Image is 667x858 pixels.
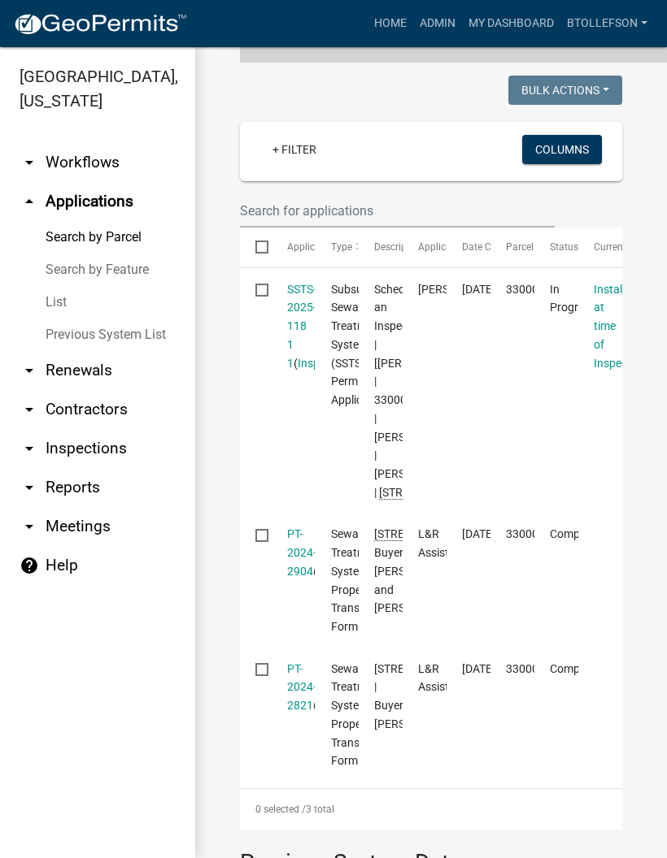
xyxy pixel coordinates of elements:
[462,283,495,296] span: 05/23/2025
[20,400,39,419] i: arrow_drop_down
[20,439,39,458] i: arrow_drop_down
[374,283,479,500] span: Schedule an Inspection | [Alexis Newark] | 33000130078001 | SOHN MURPHY | SARAH MURPHY | 57164 CO...
[271,227,315,266] datatable-header-cell: Application Number
[550,283,595,314] span: In Progress
[462,8,560,39] a: My Dashboard
[287,525,300,580] div: ( )
[534,227,578,266] datatable-header-cell: Status
[287,527,316,578] a: PT-2024-2904
[594,283,647,370] a: Installer at time of Inspection
[508,76,622,105] button: Bulk Actions
[506,283,597,296] span: 33000130078001
[240,194,555,227] input: Search for applications
[287,283,316,370] a: SSTS-2025-118 1 1
[578,227,622,266] datatable-header-cell: Current Activity
[550,662,604,675] span: Completed
[374,241,424,253] span: Description
[359,227,403,266] datatable-header-cell: Description
[20,556,39,575] i: help
[331,283,389,407] span: Subsurface Sewage Treatment System (SSTS) Permit Application
[315,227,359,266] datatable-header-cell: Type
[413,8,462,39] a: Admin
[403,227,447,266] datatable-header-cell: Applicant
[594,241,661,253] span: Current Activity
[255,804,306,815] span: 0 selected /
[331,241,352,253] span: Type
[20,517,39,536] i: arrow_drop_down
[240,227,271,266] datatable-header-cell: Select
[550,527,604,540] span: Completed
[20,153,39,172] i: arrow_drop_down
[462,527,495,540] span: 12/31/2024
[374,527,477,614] span: 57164 CO HWY 58 | Buyer: Shon and Sarah Murphy
[287,241,376,253] span: Application Number
[368,8,413,39] a: Home
[331,527,383,633] span: Sewage Treatment System Property Transfer Form
[259,135,329,164] a: + Filter
[287,662,316,713] a: PT-2024-2821
[418,527,466,559] span: L&R Assistant
[418,283,505,296] span: Scott M Ellingson
[418,241,460,253] span: Applicant
[20,478,39,497] i: arrow_drop_down
[374,662,474,730] span: 57164 CO HWY 58 | Buyer: Ron Zimmerman
[298,357,356,370] a: Inspections
[550,241,578,253] span: Status
[20,361,39,380] i: arrow_drop_down
[490,227,534,266] datatable-header-cell: Parcel ID
[240,789,622,830] div: 3 total
[331,662,383,768] span: Sewage Treatment System Property Transfer Form
[506,241,545,253] span: Parcel ID
[560,8,654,39] a: btollefson
[462,662,495,675] span: 12/23/2024
[447,227,490,266] datatable-header-cell: Date Created
[418,662,466,694] span: L&R Assistant
[287,660,300,715] div: ( )
[462,241,519,253] span: Date Created
[20,192,39,211] i: arrow_drop_up
[506,527,597,540] span: 33000130078001
[287,280,300,373] div: ( )
[506,662,597,675] span: 33000130078001
[522,135,602,164] button: Columns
